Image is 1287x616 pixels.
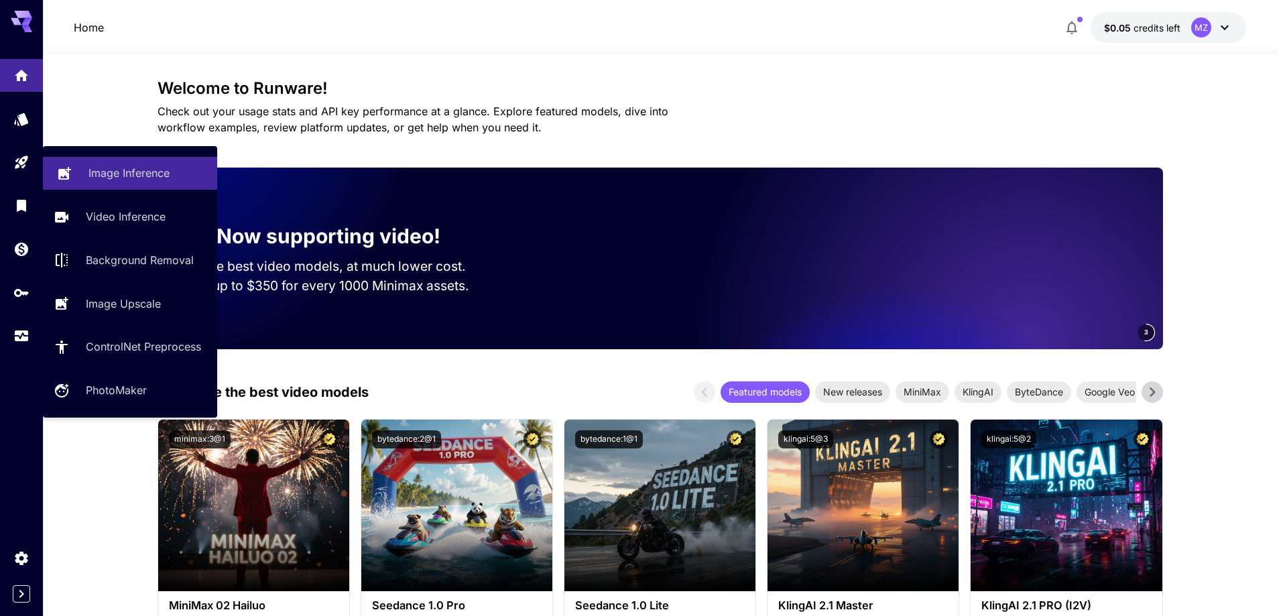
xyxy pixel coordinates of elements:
[727,430,745,448] button: Certified Model – Vetted for best performance and includes a commercial license.
[13,63,29,80] div: Home
[815,385,890,399] span: New releases
[955,385,1001,399] span: KlingAI
[43,200,217,233] a: Video Inference
[564,420,755,591] img: alt
[158,79,1163,98] h3: Welcome to Runware!
[158,420,349,591] img: alt
[158,105,668,134] span: Check out your usage stats and API key performance at a glance. Explore featured models, dive int...
[169,430,231,448] button: minimax:3@1
[1133,22,1180,34] span: credits left
[1144,327,1148,337] span: 3
[524,430,542,448] button: Certified Model – Vetted for best performance and includes a commercial license.
[1104,22,1133,34] span: $0.05
[86,296,161,312] p: Image Upscale
[13,111,29,127] div: Models
[1077,385,1143,399] span: Google Veo
[86,338,201,355] p: ControlNet Preprocess
[158,382,369,402] p: Test drive the best video models
[575,599,745,612] h3: Seedance 1.0 Lite
[1191,17,1211,38] div: MZ
[981,599,1151,612] h3: KlingAI 2.1 PRO (I2V)
[320,430,339,448] button: Certified Model – Vetted for best performance and includes a commercial license.
[1091,12,1246,43] button: $0.05
[13,154,29,171] div: Playground
[169,599,339,612] h3: MiniMax 02 Hailuo
[575,430,643,448] button: bytedance:1@1
[43,157,217,190] a: Image Inference
[778,599,948,612] h3: KlingAI 2.1 Master
[13,328,29,345] div: Usage
[1007,385,1071,399] span: ByteDance
[43,330,217,363] a: ControlNet Preprocess
[768,420,959,591] img: alt
[721,385,810,399] span: Featured models
[179,276,491,296] p: Save up to $350 for every 1000 Minimax assets.
[13,197,29,214] div: Library
[778,430,833,448] button: klingai:5@3
[971,420,1162,591] img: alt
[896,385,949,399] span: MiniMax
[372,599,542,612] h3: Seedance 1.0 Pro
[74,19,104,36] p: Home
[13,284,29,301] div: API Keys
[86,208,166,225] p: Video Inference
[43,287,217,320] a: Image Upscale
[88,165,170,181] p: Image Inference
[179,257,491,276] p: Run the best video models, at much lower cost.
[1104,21,1180,35] div: $0.05
[217,221,440,251] p: Now supporting video!
[13,237,29,253] div: Wallet
[43,244,217,277] a: Background Removal
[86,252,194,268] p: Background Removal
[13,550,29,566] div: Settings
[361,420,552,591] img: alt
[13,585,30,603] button: Expand sidebar
[1133,430,1152,448] button: Certified Model – Vetted for best performance and includes a commercial license.
[372,430,441,448] button: bytedance:2@1
[981,430,1036,448] button: klingai:5@2
[930,430,948,448] button: Certified Model – Vetted for best performance and includes a commercial license.
[86,382,147,398] p: PhotoMaker
[74,19,104,36] nav: breadcrumb
[43,374,217,407] a: PhotoMaker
